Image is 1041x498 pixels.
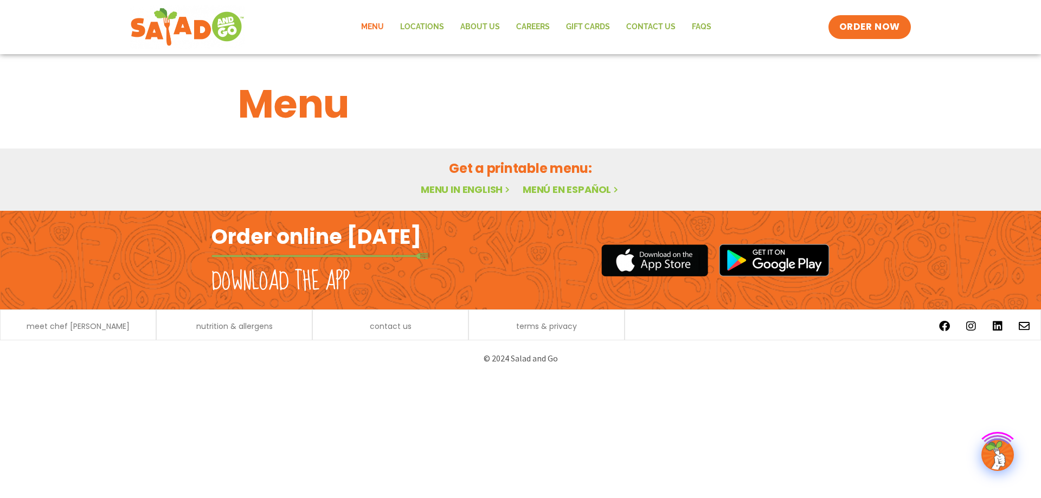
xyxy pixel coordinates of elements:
a: Contact Us [618,15,684,40]
a: meet chef [PERSON_NAME] [27,322,130,330]
nav: Menu [353,15,719,40]
a: ORDER NOW [828,15,911,39]
a: Careers [508,15,558,40]
a: Locations [392,15,452,40]
img: google_play [719,244,830,276]
a: Menu in English [421,183,512,196]
h2: Get a printable menu: [238,159,803,178]
img: appstore [601,243,708,278]
a: terms & privacy [516,322,577,330]
a: About Us [452,15,508,40]
a: Menú en español [523,183,620,196]
a: Menu [353,15,392,40]
h2: Download the app [211,267,350,297]
p: © 2024 Salad and Go [217,351,824,366]
a: GIFT CARDS [558,15,618,40]
a: contact us [370,322,412,330]
h2: Order online [DATE] [211,223,421,250]
h1: Menu [238,75,803,133]
a: FAQs [684,15,719,40]
span: ORDER NOW [839,21,900,34]
a: nutrition & allergens [196,322,273,330]
img: new-SAG-logo-768×292 [130,5,245,49]
img: fork [211,253,428,259]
